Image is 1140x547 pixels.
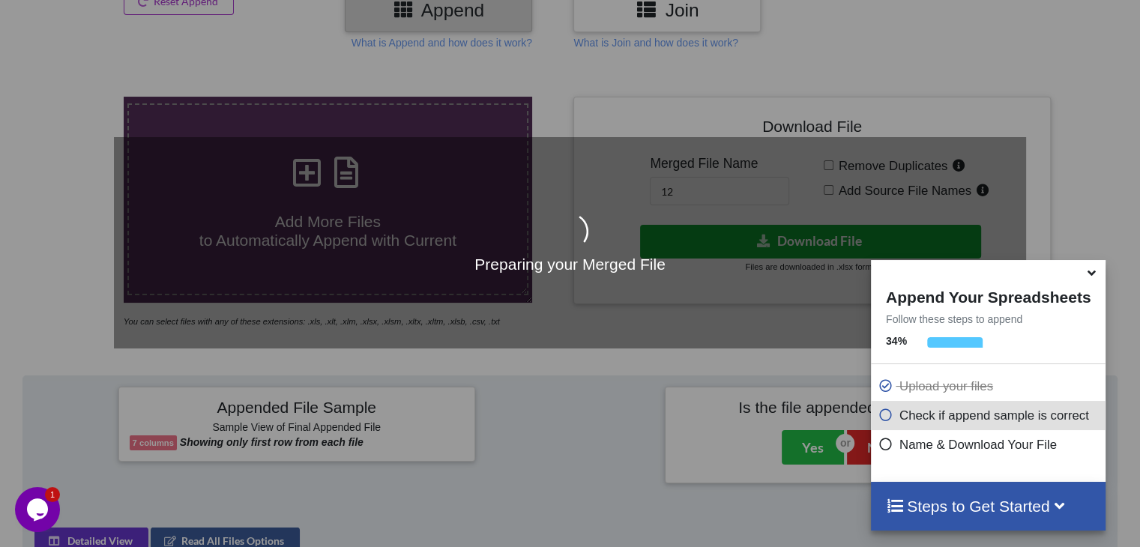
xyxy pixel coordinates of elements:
[878,435,1102,454] p: Name & Download Your File
[886,497,1091,516] h4: Steps to Get Started
[114,255,1026,273] h4: Preparing your Merged File
[878,377,1102,396] p: Upload your files
[15,487,63,532] iframe: chat widget
[886,335,907,347] b: 34 %
[871,284,1106,306] h4: Append Your Spreadsheets
[878,406,1102,425] p: Check if append sample is correct
[871,312,1106,327] p: Follow these steps to append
